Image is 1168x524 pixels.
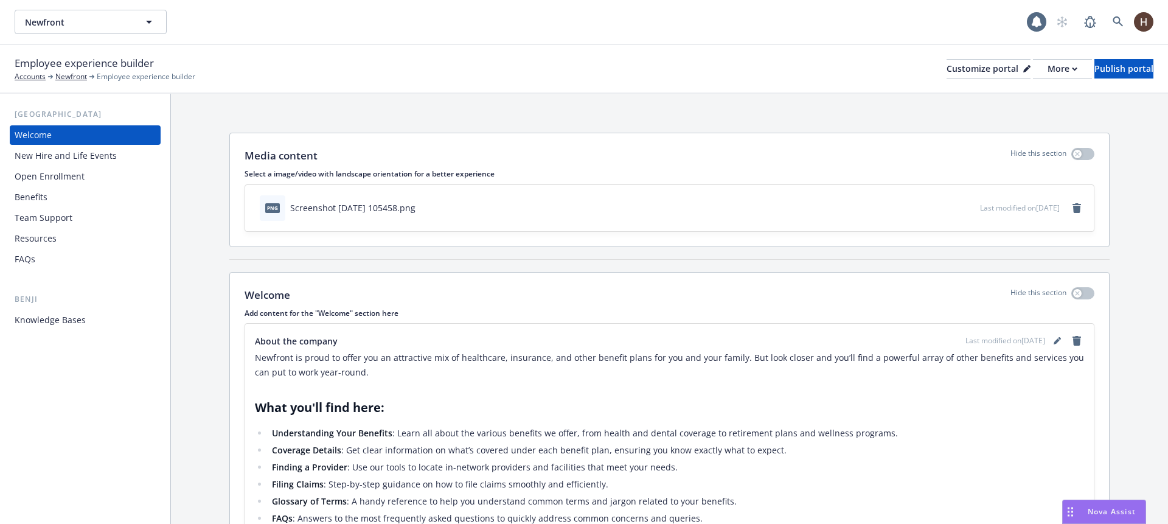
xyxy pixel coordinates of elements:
div: FAQs [15,250,35,269]
div: Welcome [15,125,52,145]
button: Customize portal [947,59,1031,79]
strong: FAQs [272,512,293,524]
a: Knowledge Bases [10,310,161,330]
h2: What you'll find here: [255,399,1084,416]
a: Resources [10,229,161,248]
p: Add content for the "Welcome" section here [245,308,1094,318]
a: Welcome [10,125,161,145]
strong: Understanding Your Benefits [272,427,392,439]
div: More [1048,60,1077,78]
a: Open Enrollment [10,167,161,186]
button: Newfront [15,10,167,34]
div: Publish portal [1094,60,1153,78]
div: Knowledge Bases [15,310,86,330]
div: Customize portal [947,60,1031,78]
div: Benji [10,293,161,306]
li: : Step-by-step guidance on how to file claims smoothly and efficiently. [268,477,1084,492]
span: Last modified on [DATE] [965,335,1045,346]
button: download file [945,201,954,214]
button: Nova Assist [1062,500,1146,524]
button: More [1033,59,1092,79]
p: Hide this section [1010,148,1066,164]
span: About the company [255,335,338,348]
a: Accounts [15,71,46,82]
button: preview file [964,201,975,214]
strong: Glossary of Terms [272,495,347,507]
p: Newfront is proud to offer you an attractive mix of healthcare, insurance, and other benefit plan... [255,351,1084,380]
p: Welcome [245,287,290,303]
a: FAQs [10,250,161,269]
div: [GEOGRAPHIC_DATA] [10,108,161,121]
a: Search [1106,10,1130,34]
img: photo [1134,12,1153,32]
a: remove [1069,334,1084,348]
span: Newfront [25,16,130,29]
a: remove [1069,201,1084,215]
p: Hide this section [1010,287,1066,303]
li: : A handy reference to help you understand common terms and jargon related to your benefits. [268,494,1084,509]
li: : Use our tools to locate in-network providers and facilities that meet your needs. [268,460,1084,475]
a: Benefits [10,187,161,207]
div: Resources [15,229,57,248]
span: Employee experience builder [15,55,154,71]
strong: Coverage Details [272,444,341,456]
span: png [265,203,280,212]
p: Media content [245,148,318,164]
strong: Filing Claims [272,478,324,490]
a: Team Support [10,208,161,228]
div: Drag to move [1063,500,1078,523]
div: New Hire and Life Events [15,146,117,166]
a: Newfront [55,71,87,82]
div: Team Support [15,208,72,228]
span: Last modified on [DATE] [980,203,1060,213]
a: editPencil [1050,334,1065,348]
a: Report a Bug [1078,10,1102,34]
li: : Get clear information on what’s covered under each benefit plan, ensuring you know exactly what... [268,443,1084,458]
div: Benefits [15,187,47,207]
button: Publish portal [1094,59,1153,79]
a: Start snowing [1050,10,1074,34]
a: New Hire and Life Events [10,146,161,166]
span: Employee experience builder [97,71,195,82]
div: Screenshot [DATE] 105458.png [290,201,415,214]
div: Open Enrollment [15,167,85,186]
li: : Learn all about the various benefits we offer, from health and dental coverage to retirement pl... [268,426,1084,441]
p: Select a image/video with landscape orientation for a better experience [245,169,1094,179]
span: Nova Assist [1088,506,1136,517]
strong: Finding a Provider [272,461,347,473]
